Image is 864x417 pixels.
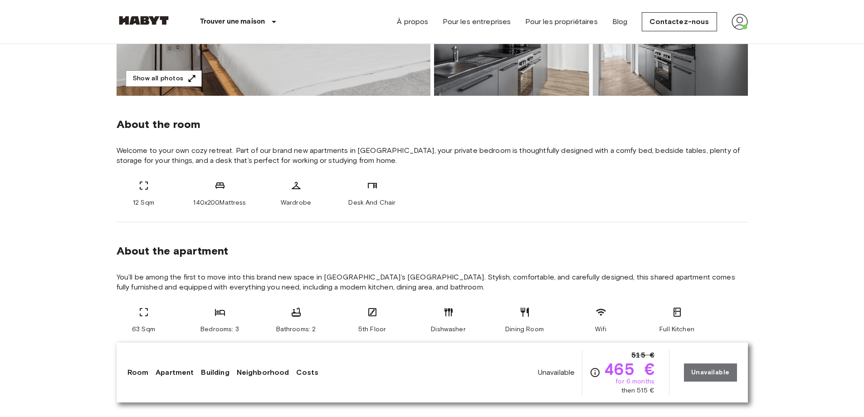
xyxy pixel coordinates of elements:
span: Wardrobe [281,198,311,207]
a: Apartment [156,367,194,378]
span: Dishwasher [431,325,466,334]
span: then 515 € [621,386,655,395]
img: avatar [732,14,748,30]
a: Pour les propriétaires [525,16,597,27]
a: À propos [397,16,428,27]
a: Building [201,367,229,378]
span: Dining Room [505,325,544,334]
img: Habyt [117,16,171,25]
span: 140x200Mattress [193,198,246,207]
span: 465 € [604,361,654,377]
span: Unavailable [538,368,575,378]
button: Show all photos [126,70,202,87]
span: 63 Sqm [132,325,155,334]
span: Bathrooms: 2 [276,325,316,334]
a: Costs [296,367,318,378]
span: 12 Sqm [133,198,154,207]
span: Full Kitchen [659,325,694,334]
span: About the room [117,118,748,131]
a: Room [127,367,149,378]
a: Blog [612,16,628,27]
span: Bedrooms: 3 [200,325,239,334]
a: Contactez-nous [642,12,717,31]
span: Welcome to your own cozy retreat. Part of our brand new apartments in [GEOGRAPHIC_DATA], your pri... [117,146,748,166]
span: Desk And Chair [348,198,395,207]
span: Wifi [595,325,606,334]
p: Trouver une maison [200,16,265,27]
span: for 6 months [615,377,654,386]
a: Neighborhood [237,367,289,378]
svg: Check cost overview for full price breakdown. Please note that discounts apply to new joiners onl... [590,367,600,378]
span: 515 € [631,350,654,361]
span: About the apartment [117,244,229,258]
span: You’ll be among the first to move into this brand new space in [GEOGRAPHIC_DATA]’s [GEOGRAPHIC_DA... [117,272,748,292]
span: 5th Floor [358,325,386,334]
a: Pour les entreprises [443,16,511,27]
